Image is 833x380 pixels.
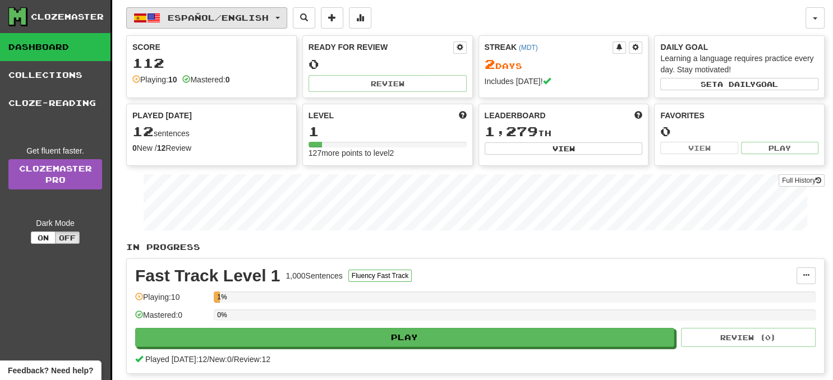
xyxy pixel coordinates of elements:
p: In Progress [126,242,825,253]
span: Played [DATE] [132,110,192,121]
div: Playing: [132,74,177,85]
span: New: 0 [209,355,232,364]
button: Off [55,231,80,244]
div: Clozemaster [31,11,104,22]
div: Day s [485,57,643,72]
span: 1,279 [485,123,538,139]
span: 12 [132,123,154,139]
div: Daily Goal [660,41,818,53]
div: Favorites [660,110,818,121]
div: Learning a language requires practice every day. Stay motivated! [660,53,818,75]
span: / [232,355,234,364]
span: 2 [485,56,495,72]
strong: 12 [157,143,166,152]
strong: 10 [168,75,177,84]
span: Score more points to level up [459,110,467,121]
div: 127 more points to level 2 [309,147,467,159]
button: Play [741,142,818,154]
div: Ready for Review [309,41,453,53]
button: Full History [779,174,825,187]
div: 112 [132,56,291,70]
div: Streak [485,41,613,53]
div: 1,000 Sentences [286,270,343,281]
div: 1 [309,124,467,138]
div: th [485,124,643,139]
span: This week in points, UTC [634,110,642,121]
strong: 0 [225,75,230,84]
div: sentences [132,124,291,139]
div: Playing: 10 [135,291,208,310]
button: Español/English [126,7,287,29]
button: Play [135,328,674,347]
button: Search sentences [293,7,315,29]
div: Includes [DATE]! [485,76,643,87]
button: Review [309,75,467,92]
span: / [207,355,209,364]
a: ClozemasterPro [8,159,102,189]
div: Dark Mode [8,217,102,229]
button: Review (0) [681,328,816,347]
span: Leaderboard [485,110,546,121]
div: Get fluent faster. [8,145,102,156]
div: 0 [660,124,818,138]
span: Español / English [168,13,269,22]
div: Fast Track Level 1 [135,267,280,284]
div: Mastered: 0 [135,309,208,328]
div: 1% [217,291,219,303]
a: (MDT) [519,44,538,52]
span: Played [DATE]: 12 [145,355,207,364]
button: More stats [349,7,371,29]
button: Seta dailygoal [660,78,818,90]
div: 0 [309,57,467,71]
strong: 0 [132,143,137,152]
button: View [485,142,643,155]
div: Mastered: [182,74,229,85]
button: On [31,231,56,244]
div: New / Review [132,142,291,154]
span: Level [309,110,334,121]
button: View [660,142,738,154]
button: Add sentence to collection [321,7,343,29]
button: Fluency Fast Track [348,270,412,282]
span: a daily [717,80,756,88]
span: Open feedback widget [8,365,93,376]
span: Review: 12 [234,355,270,364]
div: Score [132,41,291,53]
